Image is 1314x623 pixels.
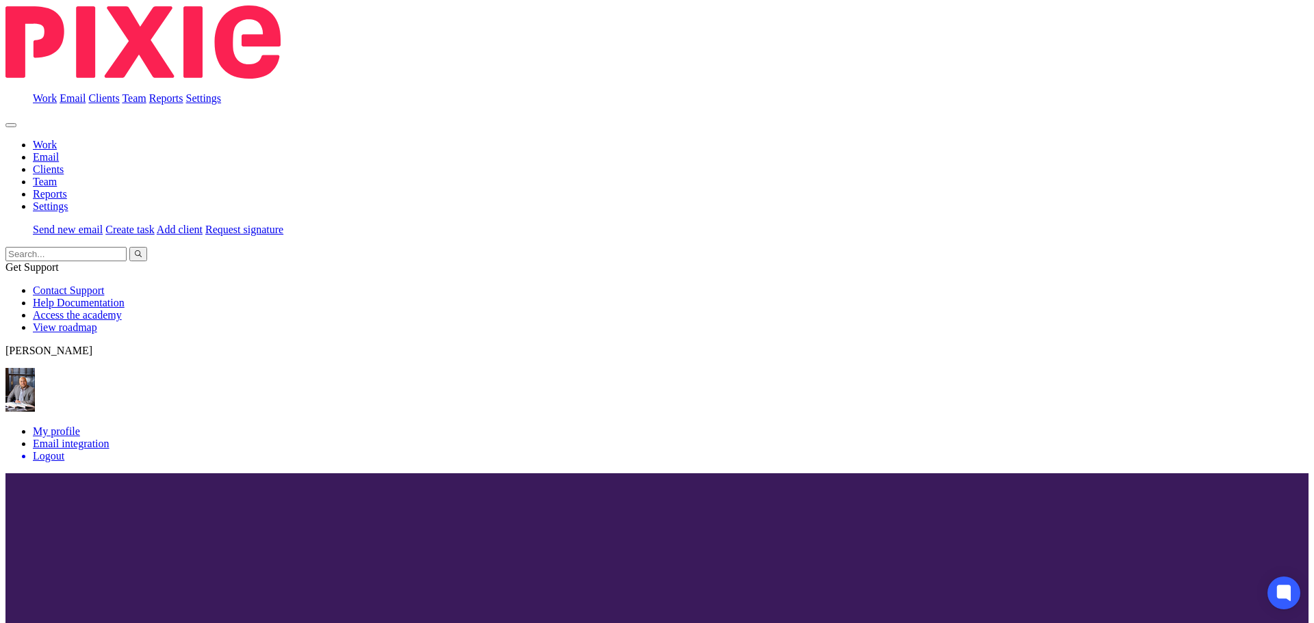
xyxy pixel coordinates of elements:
[5,5,281,79] img: Pixie
[60,92,86,104] a: Email
[88,92,119,104] a: Clients
[33,200,68,212] a: Settings
[33,450,64,462] span: Logout
[157,224,203,235] a: Add client
[33,425,80,437] a: My profile
[33,297,125,308] a: Help Documentation
[33,224,103,235] a: Send new email
[33,284,104,296] a: Contact Support
[33,450,1309,462] a: Logout
[33,151,59,163] a: Email
[33,321,97,333] a: View roadmap
[5,247,127,261] input: Search
[33,139,57,150] a: Work
[5,345,1309,357] p: [PERSON_NAME]
[129,247,147,261] button: Search
[33,188,67,200] a: Reports
[105,224,155,235] a: Create task
[33,176,57,187] a: Team
[149,92,183,104] a: Reports
[186,92,222,104] a: Settings
[122,92,146,104] a: Team
[33,438,109,449] a: Email integration
[5,261,59,273] span: Get Support
[205,224,283,235] a: Request signature
[5,368,35,412] img: -%20%20-%20studio@ingrained.co.uk%20for%20%20-20220223%20at%20101413%20-%201W1A2026.jpg
[33,92,57,104] a: Work
[33,163,64,175] a: Clients
[33,309,122,321] a: Access the academy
